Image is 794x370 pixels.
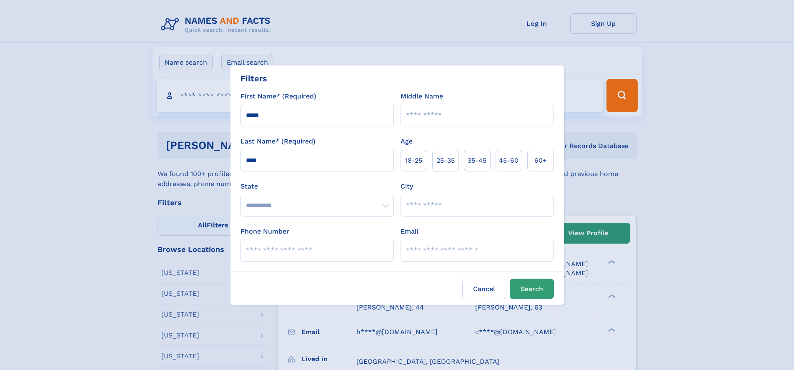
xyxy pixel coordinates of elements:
[240,136,316,146] label: Last Name* (Required)
[240,72,267,85] div: Filters
[510,279,554,299] button: Search
[240,91,316,101] label: First Name* (Required)
[468,156,486,166] span: 35‑45
[436,156,455,166] span: 25‑35
[401,91,443,101] label: Middle Name
[462,279,506,299] label: Cancel
[499,156,518,166] span: 45‑60
[534,156,547,166] span: 60+
[240,181,394,191] label: State
[401,227,418,237] label: Email
[401,136,413,146] label: Age
[401,181,413,191] label: City
[240,227,289,237] label: Phone Number
[405,156,422,166] span: 18‑25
